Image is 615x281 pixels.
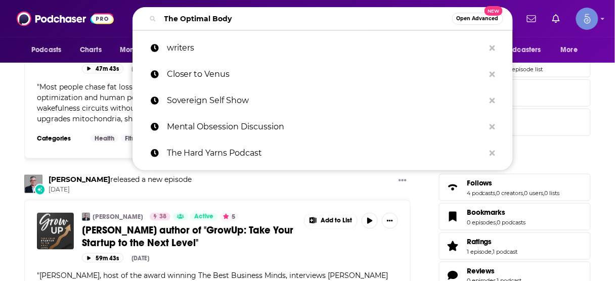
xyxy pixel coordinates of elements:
span: " [37,82,384,123]
button: Show More Button [304,213,357,229]
img: Podchaser - Follow, Share and Rate Podcasts [17,9,114,28]
a: Follows [467,178,560,188]
a: 1 episode [467,248,492,255]
img: User Profile [576,8,598,30]
span: Lists [439,50,591,77]
span: Open Advanced [457,16,499,21]
a: Bookmarks [467,208,526,217]
button: Open AdvancedNew [452,13,503,25]
span: , [496,219,497,226]
a: Sovereign Self Show [133,87,513,114]
span: , [523,190,524,197]
button: open menu [486,40,556,60]
span: Monitoring [120,43,156,57]
a: Mental Obsession Discussion [133,114,513,140]
a: Follows [443,180,463,195]
span: Add to List [321,217,352,224]
div: [DATE] [131,255,149,262]
div: New Episode [34,184,46,195]
a: 38 [150,213,170,221]
a: Bookmarks [443,210,463,224]
a: Marc Kramer [49,175,110,184]
p: writers [167,35,485,61]
input: Search podcasts, credits, & more... [160,11,452,27]
a: Fitness [121,134,149,143]
p: Closer to Venus [167,61,485,87]
span: 38 [159,212,166,222]
img: Michelle Denogean author of "GrowUp: Take Your Startup to the Next Level" [37,213,74,250]
a: 1 episode list [509,66,543,73]
a: 1 podcast [493,248,518,255]
button: open menu [24,40,74,60]
button: Show More Button [382,213,398,229]
a: Show notifications dropdown [548,10,564,27]
h3: released a new episode [49,175,192,184]
span: Follows [439,174,591,201]
span: More [561,43,578,57]
button: 5 [220,213,238,221]
a: Charts [73,40,108,60]
span: Podcasts [31,43,61,57]
p: The Hard Yarns Podcast [167,140,485,166]
a: 0 lists [545,190,560,197]
span: Follows [467,178,493,188]
span: , [544,190,545,197]
span: Searches [439,109,591,136]
a: Ratings [467,237,518,246]
span: [PERSON_NAME] author of "GrowUp: Take Your Startup to the Next Level" [82,224,293,249]
a: Active [190,213,217,221]
a: Closer to Venus [133,61,513,87]
span: Ratings [467,237,492,246]
a: Reviews [467,266,522,275]
span: , [496,190,497,197]
a: 4 podcasts [467,190,496,197]
span: Charts [80,43,102,57]
span: Most people chase fat loss, focus, and energy with caffeine or stimulants, but the real key to br... [37,82,384,123]
div: [DATE] [131,65,149,72]
span: Logged in as Spiral5-G1 [576,8,598,30]
a: Health [91,134,118,143]
img: Marc Kramer [82,213,90,221]
p: Mental Obsession Discussion [167,114,485,140]
p: Sovereign Self Show [167,87,485,114]
a: Ratings [443,239,463,253]
button: 47m 43s [82,64,123,74]
a: [PERSON_NAME] [93,213,143,221]
button: open menu [554,40,591,60]
a: Exports [439,79,591,107]
a: 0 episodes [467,219,496,226]
img: Marc Kramer [24,175,42,193]
span: New [485,6,503,16]
a: writers [133,35,513,61]
h3: Categories [37,134,82,143]
button: open menu [113,40,169,60]
span: [DATE] [49,185,192,194]
a: [PERSON_NAME] author of "GrowUp: Take Your Startup to the Next Level" [82,224,297,249]
span: Active [194,212,213,222]
span: , [492,248,493,255]
a: 0 podcasts [497,219,526,226]
span: Reviews [467,266,495,275]
div: Search podcasts, credits, & more... [133,7,513,30]
span: Bookmarks [467,208,506,217]
span: Ratings [439,232,591,260]
button: Show profile menu [576,8,598,30]
button: Show More Button [394,175,411,188]
a: 0 creators [497,190,523,197]
a: 0 users [524,190,544,197]
span: Bookmarks [439,203,591,230]
a: The Hard Yarns Podcast [133,140,513,166]
a: Show notifications dropdown [523,10,540,27]
span: For Podcasters [493,43,541,57]
button: 59m 43s [82,253,123,263]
